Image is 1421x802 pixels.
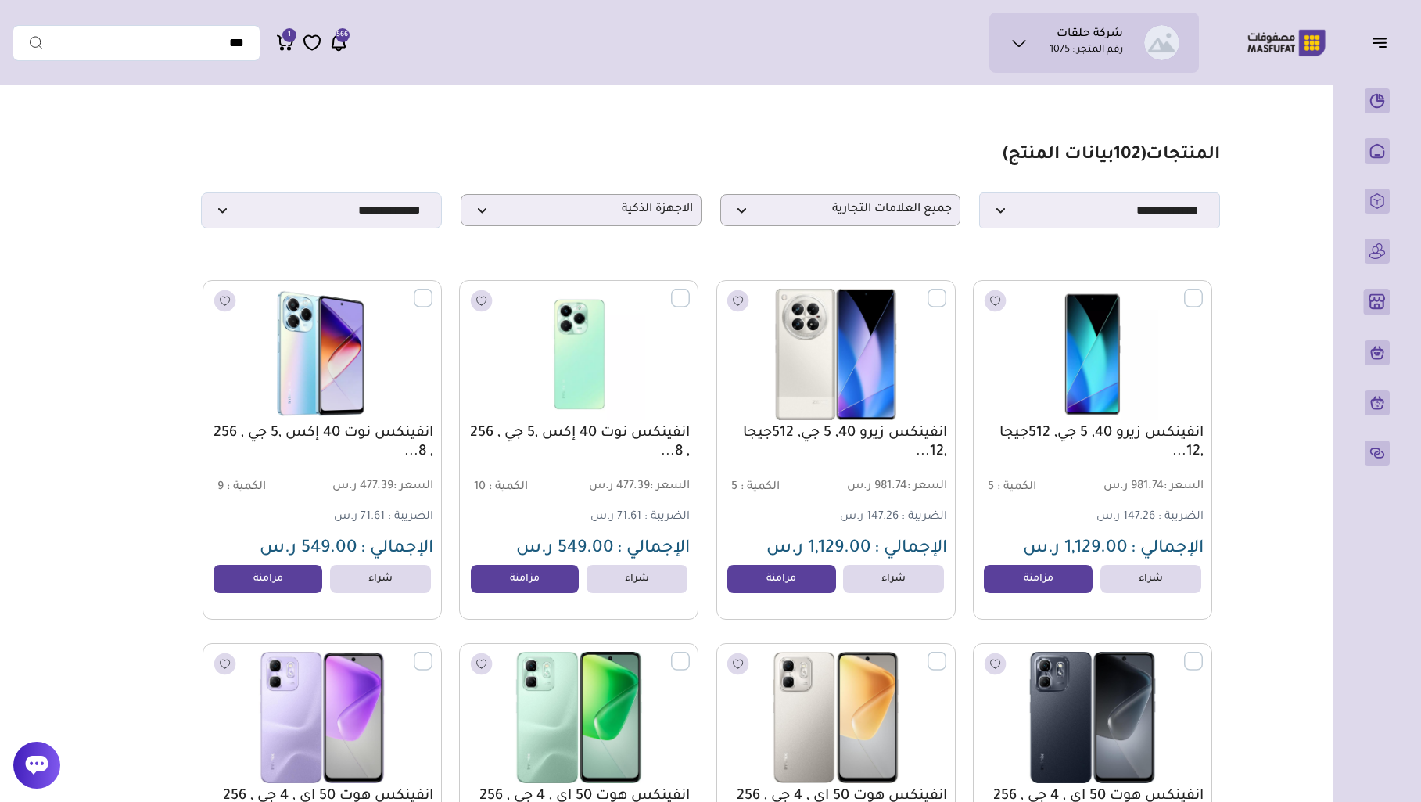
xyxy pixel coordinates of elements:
img: Logo [1236,27,1337,58]
span: الاجهزة الذكية [469,203,693,218]
a: شراء [587,565,687,593]
span: السعر : [907,480,947,493]
span: السعر : [1164,480,1204,493]
a: 566 [329,33,348,52]
span: 147.26 ر.س [840,511,899,523]
span: الضريبة : [902,511,947,523]
span: الكمية : [741,481,780,494]
span: الإجمالي : [1131,540,1204,559]
a: مزامنة [471,565,580,593]
span: الإجمالي : [874,540,947,559]
span: الكمية : [489,481,528,494]
span: الضريبة : [388,511,433,523]
span: السعر : [650,480,690,493]
a: شراء [330,565,431,593]
h1: شركة حلقات [1057,27,1123,43]
span: 566 [336,28,348,42]
img: 241.625-241.6252025-06-30-68627b677817c.png [982,289,1203,420]
span: 477.39 ر.س [581,480,691,495]
span: 5 [731,481,737,494]
h1: المنتجات [1003,145,1220,167]
span: 71.61 ر.س [590,511,641,523]
p: جميع العلامات التجارية [720,194,961,226]
span: 981.74 ر.س [1094,480,1204,495]
span: ( بيانات المنتج) [1003,146,1146,165]
span: الإجمالي : [617,540,690,559]
img: 241.625-241.6252025-06-30-68627d0a7848e.png [726,289,946,420]
span: السعر : [393,480,433,493]
span: 71.61 ر.س [334,511,385,523]
a: مزامنة [984,565,1093,593]
a: 1 [276,33,295,52]
a: انفينكس نوت 40 إكس ,5 جي , 256 , 8... [468,424,690,462]
img: شركة حلقات [1144,25,1179,60]
a: شراء [1100,565,1201,593]
a: مزامنة [727,565,836,593]
img: 241.625-241.6252025-06-30-68628ef5da6ad.png [468,652,689,783]
img: 241.625-241.6252025-06-30-686285729f89e.png [982,652,1203,783]
a: انفينكس زيرو 40, 5 جي, 512جيجا ,12... [981,424,1204,462]
span: الكمية : [227,481,266,494]
span: 10 [474,481,486,494]
span: جميع العلامات التجارية [729,203,953,218]
a: شراء [843,565,944,593]
img: 241.625-241.6252025-06-30-686280a966958.png [212,289,432,420]
span: الضريبة : [1158,511,1204,523]
img: 241.625-241.6252025-06-30-68627faf1eecd.png [468,289,689,420]
span: الكمية : [997,481,1036,494]
span: 102 [1114,146,1140,165]
a: انفينكس زيرو 40, 5 جي, 512جيجا ,12... [725,424,947,462]
span: 549.00 ر.س [260,540,357,559]
span: 981.74 ر.س [838,480,947,495]
span: 477.39 ر.س [324,480,433,495]
p: الاجهزة الذكية [461,194,702,226]
span: 1 [288,28,291,42]
span: 5 [988,481,994,494]
img: 241.625-241.6252025-06-30-686290af14954.png [212,652,432,783]
p: رقم المتجر : 1075 [1050,43,1123,59]
span: 1,129.00 ر.س [766,540,871,559]
span: 549.00 ر.س [516,540,614,559]
span: 1,129.00 ر.س [1023,540,1128,559]
span: الإجمالي : [361,540,433,559]
span: 9 [217,481,224,494]
a: انفينكس نوت 40 إكس ,5 جي , 256 , 8... [211,424,433,462]
span: الضريبة : [644,511,690,523]
a: مزامنة [214,565,322,593]
span: 147.26 ر.س [1096,511,1155,523]
img: 241.625-241.6252025-06-30-68628683aec85.png [726,652,946,783]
